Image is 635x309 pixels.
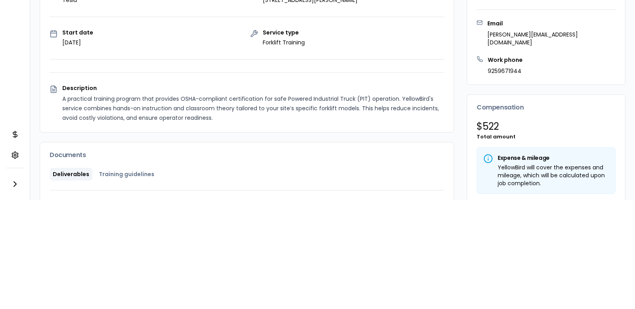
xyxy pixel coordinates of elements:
div: YellowBird will cover the expenses and mileage, which will be calculated upon job completion. [483,163,609,187]
h3: Work phone [488,56,523,64]
h3: Email [487,19,616,27]
button: Training guidelines [96,168,158,180]
p: Service type [263,30,305,35]
p: [DATE] [62,38,93,46]
h5: Expense & mileage [483,154,609,162]
p: $ 522 [477,120,616,133]
p: A practical training program that provides OSHA-compliant certification for safe Powered Industri... [62,94,444,123]
p: 9259671944 [488,67,523,75]
h3: Compensation [477,104,616,111]
h3: Documents [50,152,444,158]
p: Description [62,85,444,91]
p: Forklift Training [263,38,305,46]
p: [PERSON_NAME][EMAIL_ADDRESS][DOMAIN_NAME] [487,31,616,46]
p: Total amount [477,133,616,141]
button: Deliverables [50,168,92,180]
p: Start date [62,30,93,35]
